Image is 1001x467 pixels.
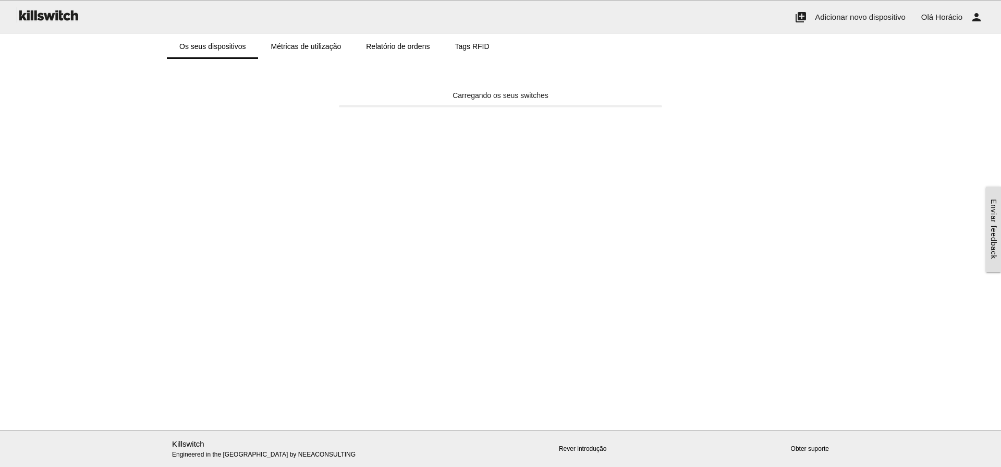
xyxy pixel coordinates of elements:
p: Engineered in the [GEOGRAPHIC_DATA] by NEEACONSULTING [172,438,384,460]
img: ks-logo-black-160-b.png [16,1,80,30]
i: person [970,1,983,34]
span: Horácio [935,13,962,21]
a: Métricas de utilização [259,34,354,59]
div: Carregando os seus switches [339,90,662,101]
a: Tags RFID [442,34,502,59]
span: Adicionar novo dispositivo [815,13,905,21]
a: Rever introdução [559,445,606,452]
a: Relatório de ordens [353,34,442,59]
a: Enviar feedback [986,187,1001,272]
i: add_to_photos [795,1,807,34]
span: Olá [921,13,933,21]
a: Obter suporte [791,445,829,452]
a: Os seus dispositivos [167,34,259,59]
a: Killswitch [172,439,204,448]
